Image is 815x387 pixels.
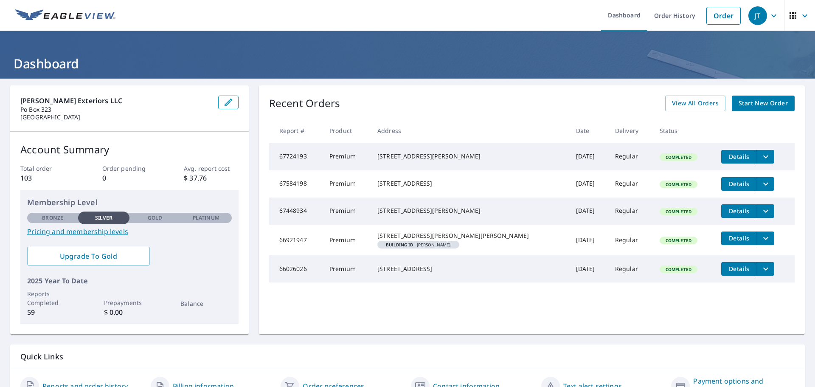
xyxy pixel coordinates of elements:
div: [STREET_ADDRESS] [377,265,562,273]
p: Prepayments [104,298,155,307]
p: $ 0.00 [104,307,155,317]
button: filesDropdownBtn-67724193 [757,150,774,164]
div: [STREET_ADDRESS] [377,179,562,188]
button: filesDropdownBtn-66026026 [757,262,774,276]
button: detailsBtn-66026026 [721,262,757,276]
p: 103 [20,173,75,183]
td: 67584198 [269,170,323,198]
p: $ 37.76 [184,173,238,183]
span: Details [726,234,752,242]
p: 2025 Year To Date [27,276,232,286]
td: Premium [323,143,371,170]
td: Regular [608,255,653,282]
button: detailsBtn-67724193 [721,150,757,164]
span: Completed [660,154,697,160]
span: Details [726,153,752,161]
div: [STREET_ADDRESS][PERSON_NAME] [377,206,562,215]
td: [DATE] [569,225,608,255]
td: Regular [608,143,653,170]
td: 66026026 [269,255,323,282]
a: Start New Order [732,96,795,111]
button: filesDropdownBtn-67448934 [757,204,774,218]
p: Platinum [193,214,219,222]
p: Total order [20,164,75,173]
a: Order [706,7,741,25]
p: Avg. report cost [184,164,238,173]
h1: Dashboard [10,55,805,72]
span: Details [726,207,752,215]
td: [DATE] [569,255,608,282]
button: detailsBtn-66921947 [721,232,757,245]
span: Completed [660,209,697,215]
td: Regular [608,225,653,255]
td: 66921947 [269,225,323,255]
p: Po Box 323 [20,106,211,113]
td: [DATE] [569,198,608,225]
th: Delivery [608,118,653,143]
p: Balance [180,299,231,308]
p: [GEOGRAPHIC_DATA] [20,113,211,121]
a: Pricing and membership levels [27,226,232,237]
p: Membership Level [27,197,232,208]
td: Premium [323,225,371,255]
td: Regular [608,170,653,198]
p: Gold [148,214,162,222]
p: Quick Links [20,351,795,362]
button: filesDropdownBtn-67584198 [757,177,774,191]
p: Recent Orders [269,96,340,111]
span: Details [726,180,752,188]
td: [DATE] [569,143,608,170]
img: EV Logo [15,9,115,22]
p: Bronze [42,214,63,222]
span: Details [726,265,752,273]
td: [DATE] [569,170,608,198]
p: Account Summary [20,142,239,157]
div: JT [748,6,767,25]
span: Upgrade To Gold [34,251,143,261]
p: Reports Completed [27,289,78,307]
button: detailsBtn-67584198 [721,177,757,191]
td: Regular [608,198,653,225]
p: [PERSON_NAME] Exteriors LLC [20,96,211,106]
p: 0 [102,173,157,183]
td: Premium [323,198,371,225]
td: 67448934 [269,198,323,225]
div: [STREET_ADDRESS][PERSON_NAME] [377,152,562,161]
span: [PERSON_NAME] [381,243,456,247]
a: View All Orders [665,96,725,111]
p: 59 [27,307,78,317]
td: Premium [323,170,371,198]
div: [STREET_ADDRESS][PERSON_NAME][PERSON_NAME] [377,232,562,240]
th: Report # [269,118,323,143]
span: View All Orders [672,98,719,109]
p: Silver [95,214,113,222]
button: filesDropdownBtn-66921947 [757,232,774,245]
span: Completed [660,266,697,272]
span: Completed [660,181,697,187]
em: Building ID [386,243,413,247]
th: Product [323,118,371,143]
span: Completed [660,237,697,243]
button: detailsBtn-67448934 [721,204,757,218]
a: Upgrade To Gold [27,247,150,266]
td: 67724193 [269,143,323,170]
span: Start New Order [739,98,788,109]
td: Premium [323,255,371,282]
p: Order pending [102,164,157,173]
th: Date [569,118,608,143]
th: Address [371,118,569,143]
th: Status [653,118,715,143]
